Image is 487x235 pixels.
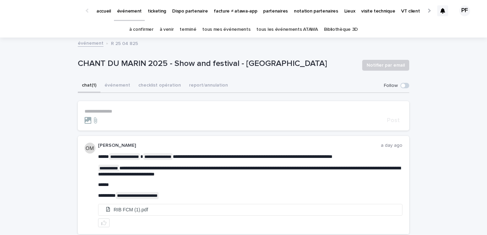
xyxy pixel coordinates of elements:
[111,39,138,47] p: R 25 04 825
[362,60,409,71] button: Notifier par email
[160,22,174,38] a: à venir
[459,5,470,16] div: PF
[129,22,154,38] a: à confirmer
[78,79,100,93] button: chat (1)
[202,22,250,38] a: tous mes événements
[100,79,134,93] button: événement
[381,143,402,148] p: a day ago
[384,117,402,123] button: Post
[14,4,79,18] img: Ls34BcGeRexTGTNfXpUC
[367,62,405,69] span: Notifier par email
[384,83,398,89] p: Follow
[256,22,318,38] a: tous les événements ATAWA
[98,218,110,227] button: like this post
[98,204,402,215] li: RIB FCM (1).pdf
[185,79,232,93] button: report/annulation
[180,22,196,38] a: terminé
[134,79,185,93] button: checklist opération
[387,117,400,123] span: Post
[98,143,381,148] p: [PERSON_NAME]
[78,59,357,69] p: CHANT DU MARIN 2025 - Show and festival - [GEOGRAPHIC_DATA]
[324,22,358,38] a: Bibliothèque 3D
[78,39,103,47] a: événement
[98,204,402,216] a: RIB FCM (1).pdf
